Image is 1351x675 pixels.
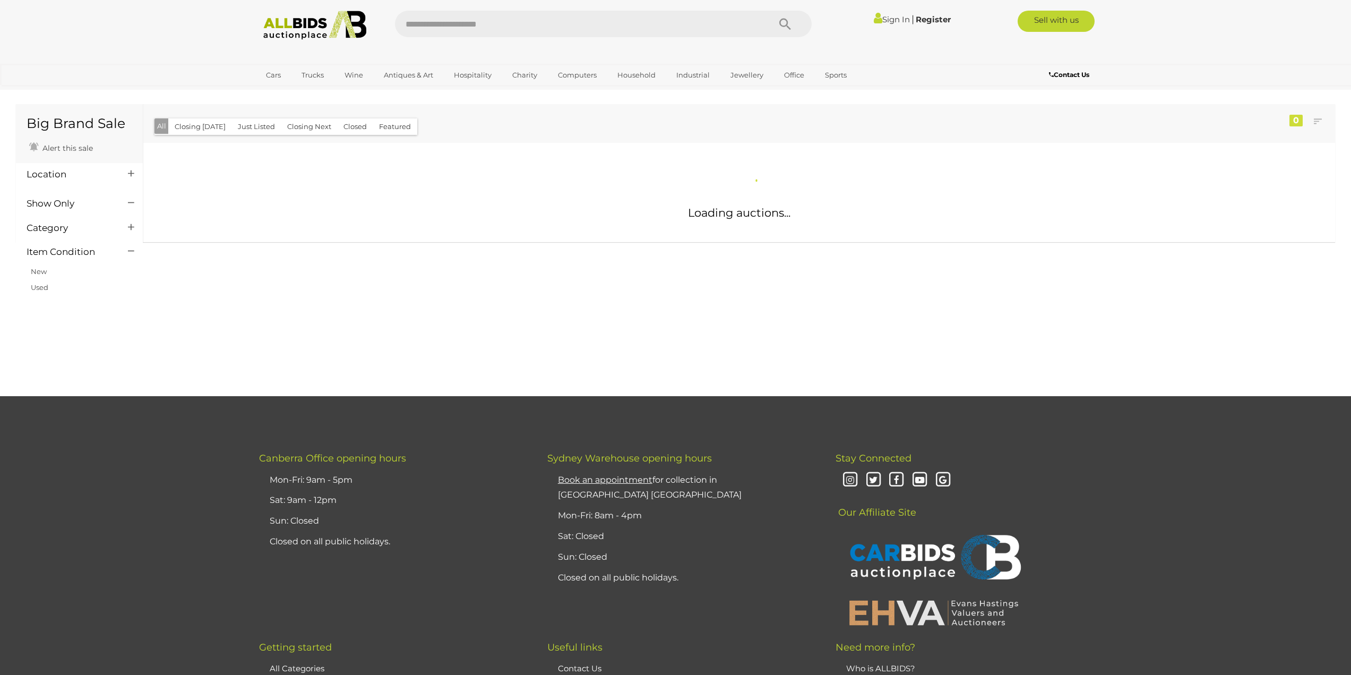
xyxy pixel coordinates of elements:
span: Sydney Warehouse opening hours [547,452,712,464]
img: EHVA | Evans Hastings Valuers and Auctioneers [844,599,1024,626]
a: Contact Us [558,663,601,673]
i: Youtube [910,471,929,490]
li: Mon-Fri: 9am - 5pm [267,470,521,491]
img: Allbids.com.au [257,11,373,40]
a: Trucks [295,66,331,84]
span: Canberra Office opening hours [259,452,406,464]
i: Google [934,471,952,490]
a: Jewellery [724,66,770,84]
h4: Category [27,223,112,233]
a: Contact Us [1049,69,1092,81]
span: Stay Connected [836,452,911,464]
button: Closing [DATE] [168,118,232,135]
button: All [154,118,169,134]
a: Hospitality [447,66,498,84]
li: Sun: Closed [267,511,521,532]
span: | [911,13,914,25]
i: Instagram [841,471,859,490]
img: CARBIDS Auctionplace [844,524,1024,594]
h4: Item Condition [27,247,112,257]
h4: Location [27,169,112,180]
a: All Categories [270,663,324,673]
a: Who is ALLBIDS? [846,663,915,673]
h4: Show Only [27,199,112,209]
button: Featured [373,118,417,135]
u: Book an appointment [558,475,652,485]
span: Useful links [547,642,603,653]
a: Sports [818,66,854,84]
a: Office [777,66,811,84]
li: Sun: Closed [555,547,809,568]
button: Search [759,11,812,37]
span: Our Affiliate Site [836,491,916,518]
a: Alert this sale [27,139,96,155]
a: Sell with us [1018,11,1095,32]
a: Wine [338,66,370,84]
a: Sign In [874,14,910,24]
li: Sat: Closed [555,526,809,547]
a: Antiques & Art [377,66,440,84]
a: Computers [551,66,604,84]
button: Closing Next [281,118,338,135]
a: Household [610,66,662,84]
span: Need more info? [836,642,915,653]
i: Facebook [887,471,906,490]
a: Used [31,283,48,292]
a: Book an appointmentfor collection in [GEOGRAPHIC_DATA] [GEOGRAPHIC_DATA] [558,475,742,500]
button: Just Listed [231,118,281,135]
a: New [31,267,47,276]
button: Closed [337,118,373,135]
span: Getting started [259,642,332,653]
a: Industrial [669,66,717,84]
li: Mon-Fri: 8am - 4pm [555,506,809,526]
a: [GEOGRAPHIC_DATA] [259,84,348,101]
span: Alert this sale [40,143,93,153]
li: Closed on all public holidays. [555,568,809,588]
i: Twitter [864,471,883,490]
span: Loading auctions... [688,206,790,219]
li: Sat: 9am - 12pm [267,490,521,511]
li: Closed on all public holidays. [267,532,521,552]
a: Register [916,14,951,24]
h1: Big Brand Sale [27,116,132,131]
a: Cars [259,66,288,84]
b: Contact Us [1049,71,1089,79]
div: 0 [1289,115,1303,126]
a: Charity [505,66,544,84]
